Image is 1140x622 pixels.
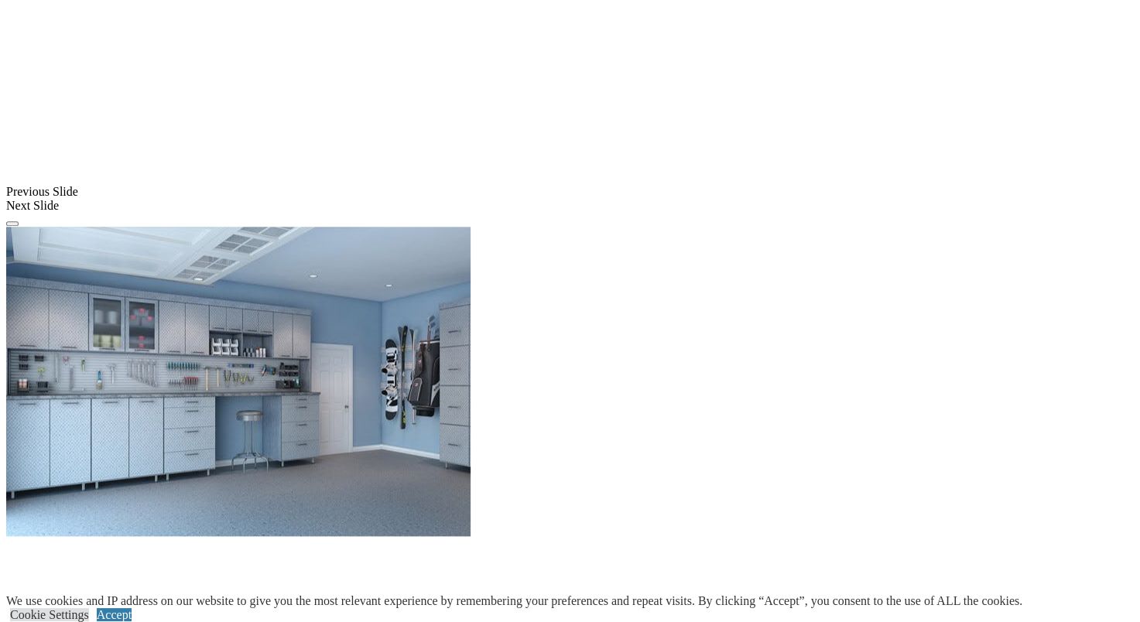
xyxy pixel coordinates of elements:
img: Banner for mobile view [6,227,471,536]
a: Accept [97,608,132,621]
div: Previous Slide [6,185,1134,199]
div: We use cookies and IP address on our website to give you the most relevant experience by remember... [6,594,1022,608]
a: Cookie Settings [10,608,89,621]
div: Next Slide [6,199,1134,213]
button: Click here to pause slide show [6,221,19,226]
